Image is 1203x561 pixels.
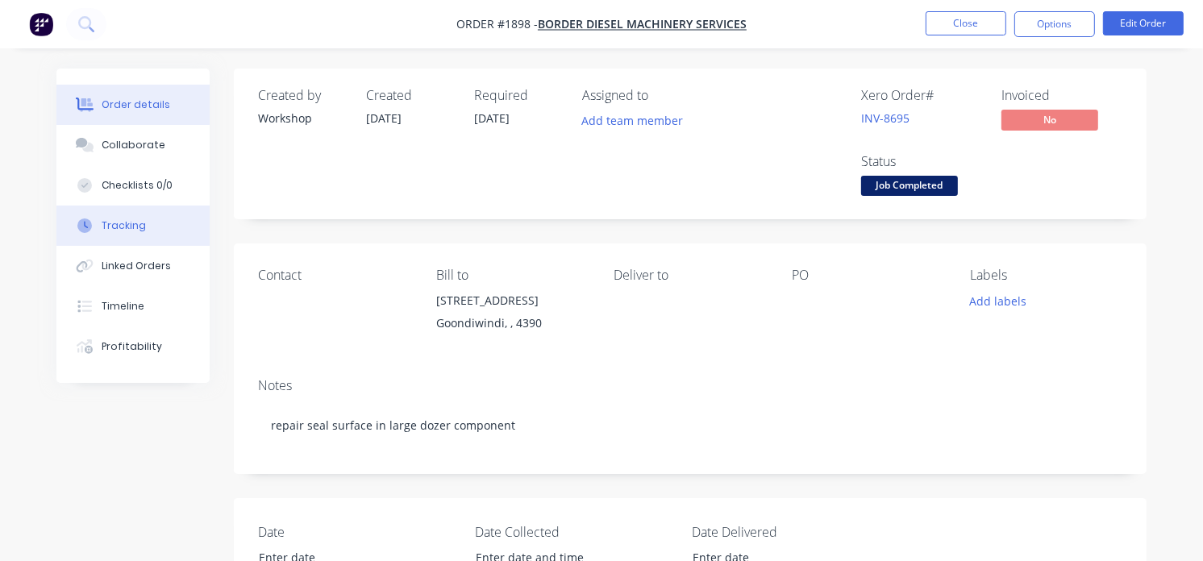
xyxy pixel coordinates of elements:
[258,268,410,283] div: Contact
[102,98,170,112] div: Order details
[258,378,1122,393] div: Notes
[102,218,146,233] div: Tracking
[436,312,589,335] div: Goondiwindi, , 4390
[258,401,1122,450] div: repair seal surface in large dozer component
[475,522,676,542] label: Date Collected
[102,339,162,354] div: Profitability
[29,12,53,36] img: Factory
[1103,11,1184,35] button: Edit Order
[861,154,982,169] div: Status
[573,110,692,131] button: Add team member
[582,110,692,131] button: Add team member
[56,206,210,246] button: Tracking
[258,110,347,127] div: Workshop
[102,178,173,193] div: Checklists 0/0
[436,268,589,283] div: Bill to
[366,110,402,126] span: [DATE]
[861,176,958,200] button: Job Completed
[582,88,743,103] div: Assigned to
[258,88,347,103] div: Created by
[926,11,1006,35] button: Close
[56,246,210,286] button: Linked Orders
[56,165,210,206] button: Checklists 0/0
[56,326,210,367] button: Profitability
[436,289,589,341] div: [STREET_ADDRESS]Goondiwindi, , 4390
[538,17,747,32] a: Border Diesel Machinery Services
[961,289,1035,311] button: Add labels
[56,85,210,125] button: Order details
[1014,11,1095,37] button: Options
[56,125,210,165] button: Collaborate
[1001,88,1122,103] div: Invoiced
[436,289,589,312] div: [STREET_ADDRESS]
[861,110,910,126] a: INV-8695
[792,268,944,283] div: PO
[1001,110,1098,130] span: No
[456,17,538,32] span: Order #1898 -
[56,286,210,326] button: Timeline
[861,176,958,196] span: Job Completed
[474,88,563,103] div: Required
[258,522,460,542] label: Date
[692,522,893,542] label: Date Delivered
[614,268,767,283] div: Deliver to
[102,138,165,152] div: Collaborate
[102,299,144,314] div: Timeline
[366,88,455,103] div: Created
[474,110,510,126] span: [DATE]
[861,88,982,103] div: Xero Order #
[102,259,171,273] div: Linked Orders
[970,268,1122,283] div: Labels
